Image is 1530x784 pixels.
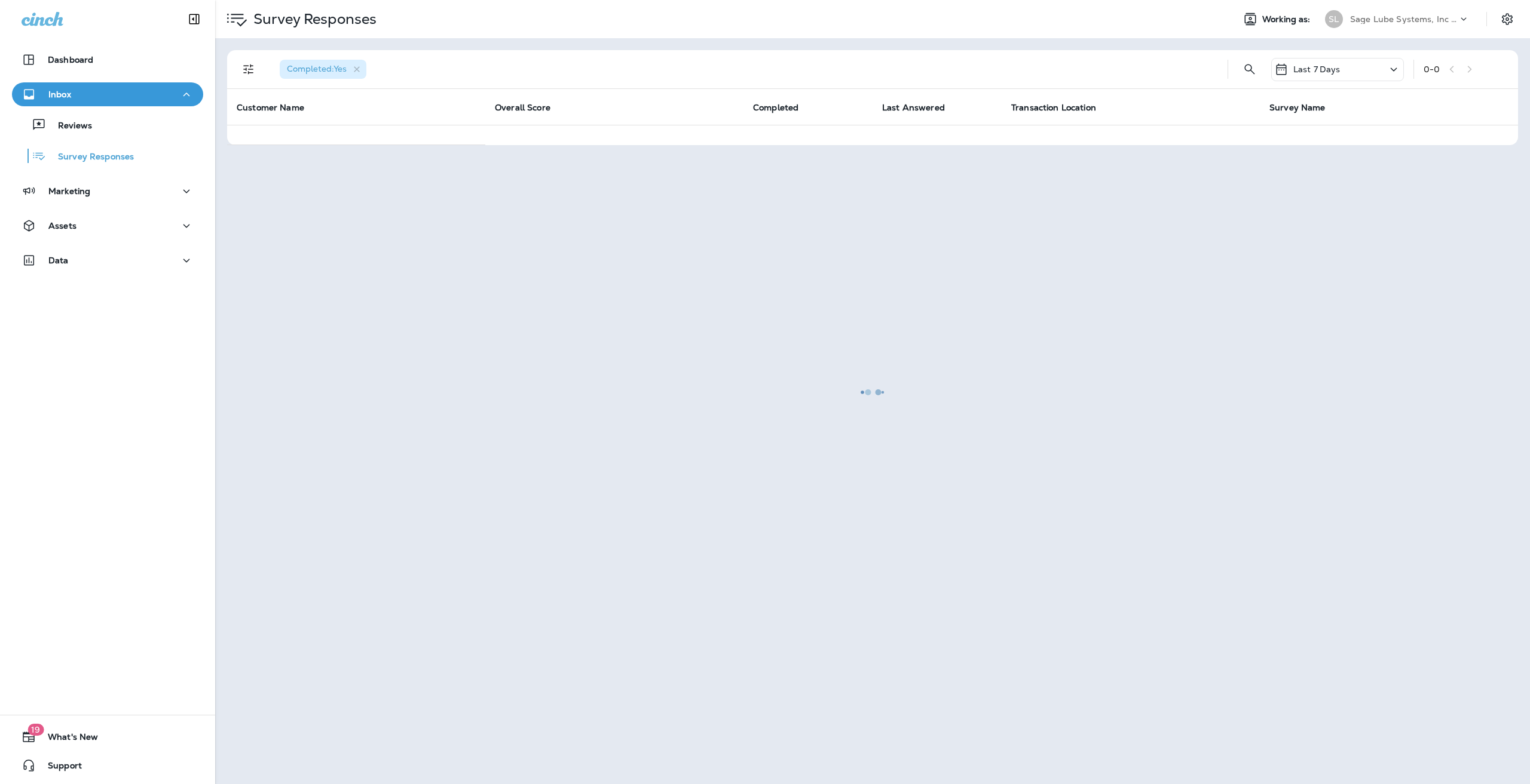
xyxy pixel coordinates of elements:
p: Reviews [46,121,92,132]
p: Inbox [48,90,71,99]
span: 19 [27,724,44,736]
button: Data [12,248,203,272]
p: Dashboard [48,55,93,64]
span: What's New [36,732,98,746]
button: Reviews [12,112,203,137]
p: Survey Responses [46,152,134,163]
span: Support [36,761,82,775]
button: Assets [12,214,203,238]
button: 19What's New [12,725,203,749]
button: Collapse Sidebar [178,7,211,31]
p: Marketing [48,186,90,196]
button: Survey Responses [12,143,203,168]
p: Assets [48,221,76,230]
p: Data [48,256,69,265]
button: Dashboard [12,48,203,72]
button: Inbox [12,82,203,106]
button: Support [12,754,203,777]
button: Marketing [12,179,203,203]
